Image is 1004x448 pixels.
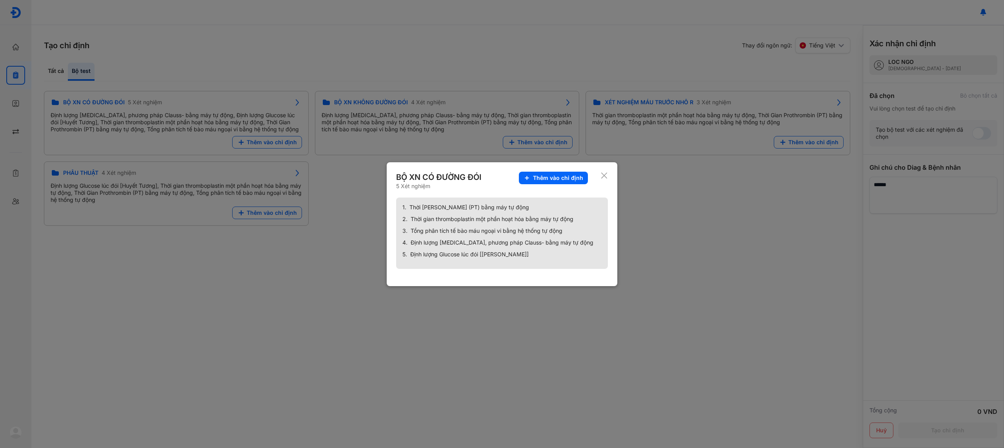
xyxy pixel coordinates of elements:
span: 2. [402,216,407,223]
div: BỘ XN CÓ ĐƯỜNG ĐÓI [396,172,483,183]
span: Tổng phân tích tế bào máu ngoại vi bằng hệ thống tự động [411,227,562,234]
span: 5. [402,251,407,258]
span: 1. [402,204,406,211]
span: 3. [402,227,407,234]
span: Định lượng Glucose lúc đói [[PERSON_NAME]] [410,251,529,258]
span: Thời gian thromboplastin một phần hoạt hóa bằng máy tự động [411,216,573,223]
span: Thêm vào chỉ định [533,174,583,181]
span: 4. [402,239,407,246]
div: 5 Xét nghiệm [396,183,483,190]
button: Thêm vào chỉ định [519,172,588,184]
span: Thời [PERSON_NAME] (PT) bằng máy tự động [409,204,529,211]
span: Định lượng [MEDICAL_DATA], phương pháp Clauss- bằng máy tự động [411,239,593,246]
